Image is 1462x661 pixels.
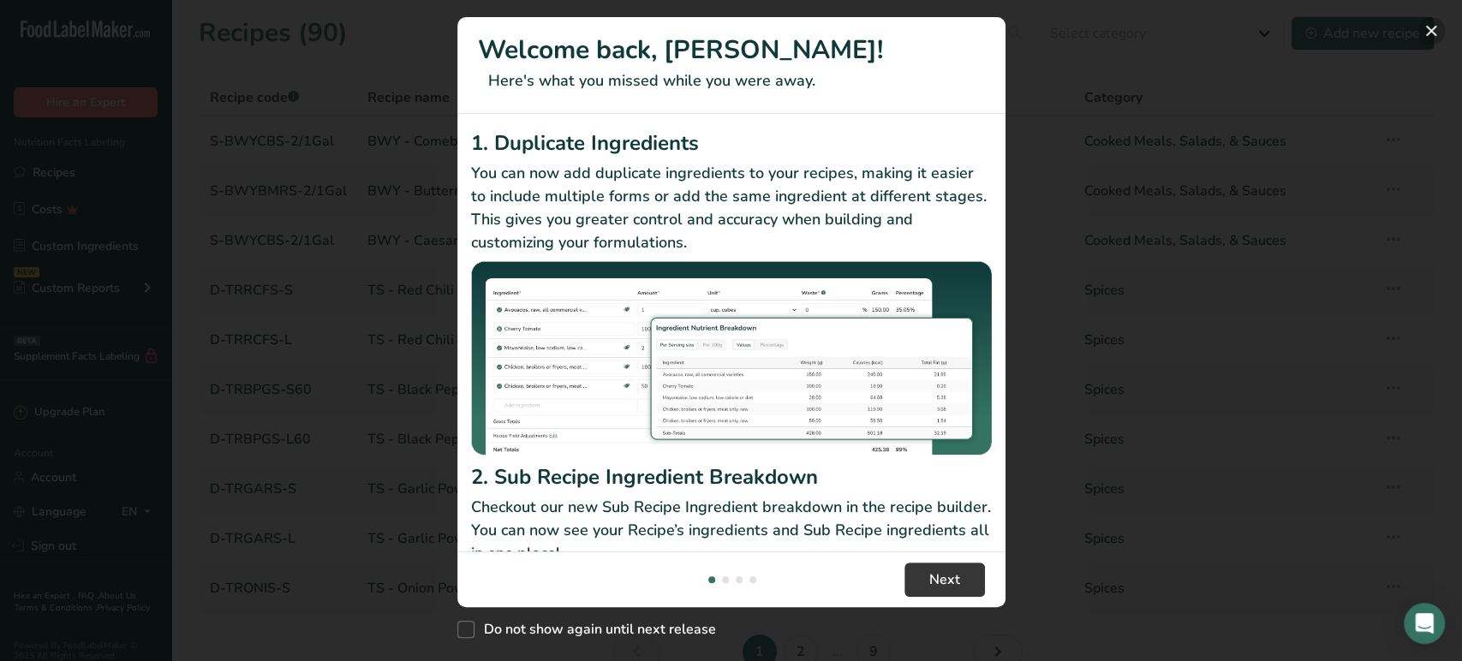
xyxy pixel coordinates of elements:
[478,69,985,92] p: Here's what you missed while you were away.
[471,462,992,492] h2: 2. Sub Recipe Ingredient Breakdown
[929,569,960,590] span: Next
[904,563,985,597] button: Next
[471,496,992,565] p: Checkout our new Sub Recipe Ingredient breakdown in the recipe builder. You can now see your Reci...
[471,162,992,254] p: You can now add duplicate ingredients to your recipes, making it easier to include multiple forms...
[1404,603,1445,644] div: Open Intercom Messenger
[471,261,992,456] img: Duplicate Ingredients
[478,31,985,69] h1: Welcome back, [PERSON_NAME]!
[474,621,716,638] span: Do not show again until next release
[471,128,992,158] h2: 1. Duplicate Ingredients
